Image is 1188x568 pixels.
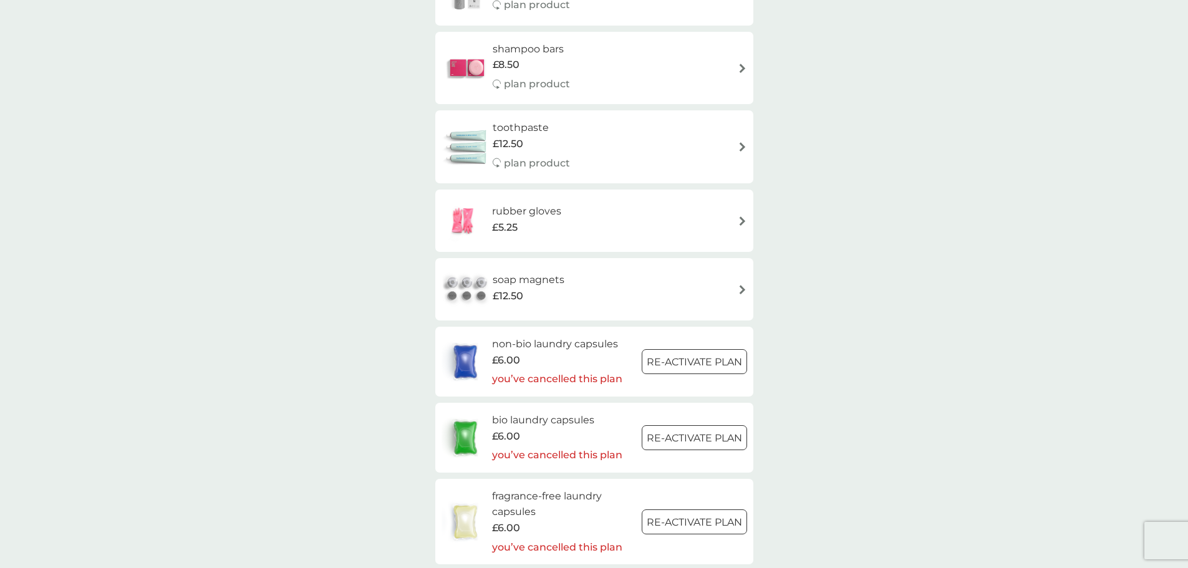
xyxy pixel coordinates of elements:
button: Re-activate Plan [642,425,747,450]
span: £6.00 [492,352,520,368]
p: Re-activate Plan [647,430,742,446]
h6: toothpaste [493,120,570,136]
h6: soap magnets [493,272,564,288]
h6: rubber gloves [492,203,561,219]
img: arrow right [738,285,747,294]
p: you’ve cancelled this plan [492,539,641,556]
span: £8.50 [493,57,519,73]
span: £6.00 [492,520,520,536]
p: you’ve cancelled this plan [492,371,622,387]
img: toothpaste [442,125,493,169]
h6: bio laundry capsules [492,412,622,428]
button: Re-activate Plan [642,509,747,534]
p: plan product [504,76,570,92]
p: you’ve cancelled this plan [492,447,622,463]
img: rubber gloves [442,199,485,243]
h6: fragrance-free laundry capsules [492,488,641,520]
span: £12.50 [493,288,523,304]
img: arrow right [738,64,747,73]
span: £5.25 [492,219,518,236]
img: arrow right [738,216,747,226]
img: soap magnets [442,267,493,311]
img: fragrance-free laundry capsules [442,500,489,544]
img: bio laundry capsules [442,416,489,460]
span: £12.50 [493,136,523,152]
img: shampoo bars [442,46,493,90]
p: plan product [504,155,570,171]
span: £6.00 [492,428,520,445]
p: Re-activate Plan [647,514,742,531]
button: Re-activate Plan [642,349,747,374]
img: non-bio laundry capsules [442,340,489,383]
p: Re-activate Plan [647,354,742,370]
img: arrow right [738,142,747,152]
h6: shampoo bars [493,41,570,57]
h6: non-bio laundry capsules [492,336,622,352]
